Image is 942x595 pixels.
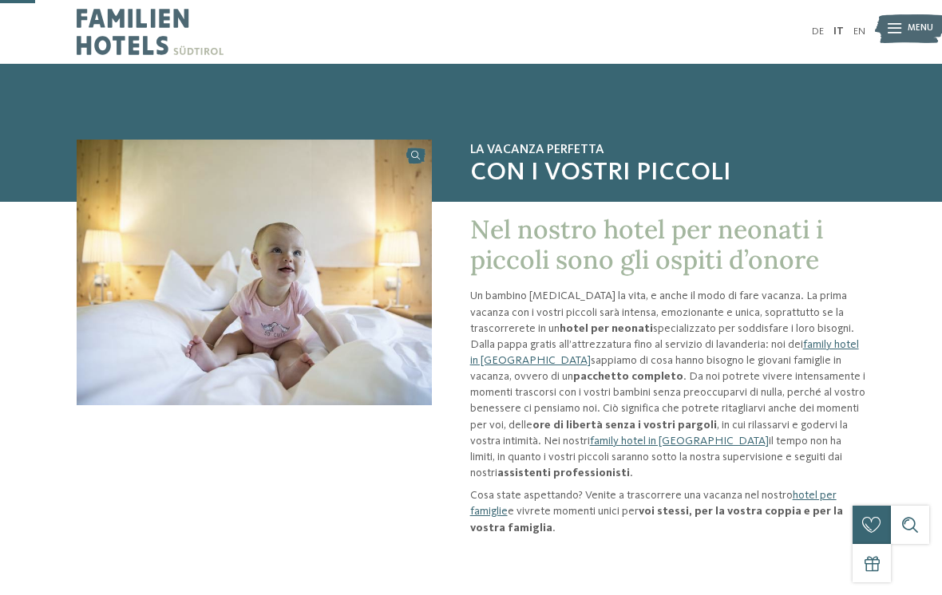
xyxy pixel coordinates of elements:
[470,506,843,533] strong: voi stessi, per la vostra coppia e per la vostra famiglia
[853,26,865,37] a: EN
[532,420,717,431] strong: ore di libertà senza i vostri pargoli
[573,371,683,382] strong: pacchetto completo
[77,140,432,405] img: Hotel per neonati in Alto Adige per una vacanza di relax
[812,26,824,37] a: DE
[560,323,653,334] strong: hotel per neonati
[590,435,769,447] a: family hotel in [GEOGRAPHIC_DATA]
[470,143,865,158] span: La vacanza perfetta
[470,213,823,276] span: Nel nostro hotel per neonati i piccoli sono gli ospiti d’onore
[470,158,865,188] span: con i vostri piccoli
[833,26,844,37] a: IT
[470,288,865,481] p: Un bambino [MEDICAL_DATA] la vita, e anche il modo di fare vacanza. La prima vacanza con i vostri...
[497,467,630,479] strong: assistenti professionisti
[470,487,865,535] p: Cosa state aspettando? Venite a trascorrere una vacanza nel nostro e vivrete momenti unici per .
[908,22,933,35] span: Menu
[470,339,859,366] a: family hotel in [GEOGRAPHIC_DATA]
